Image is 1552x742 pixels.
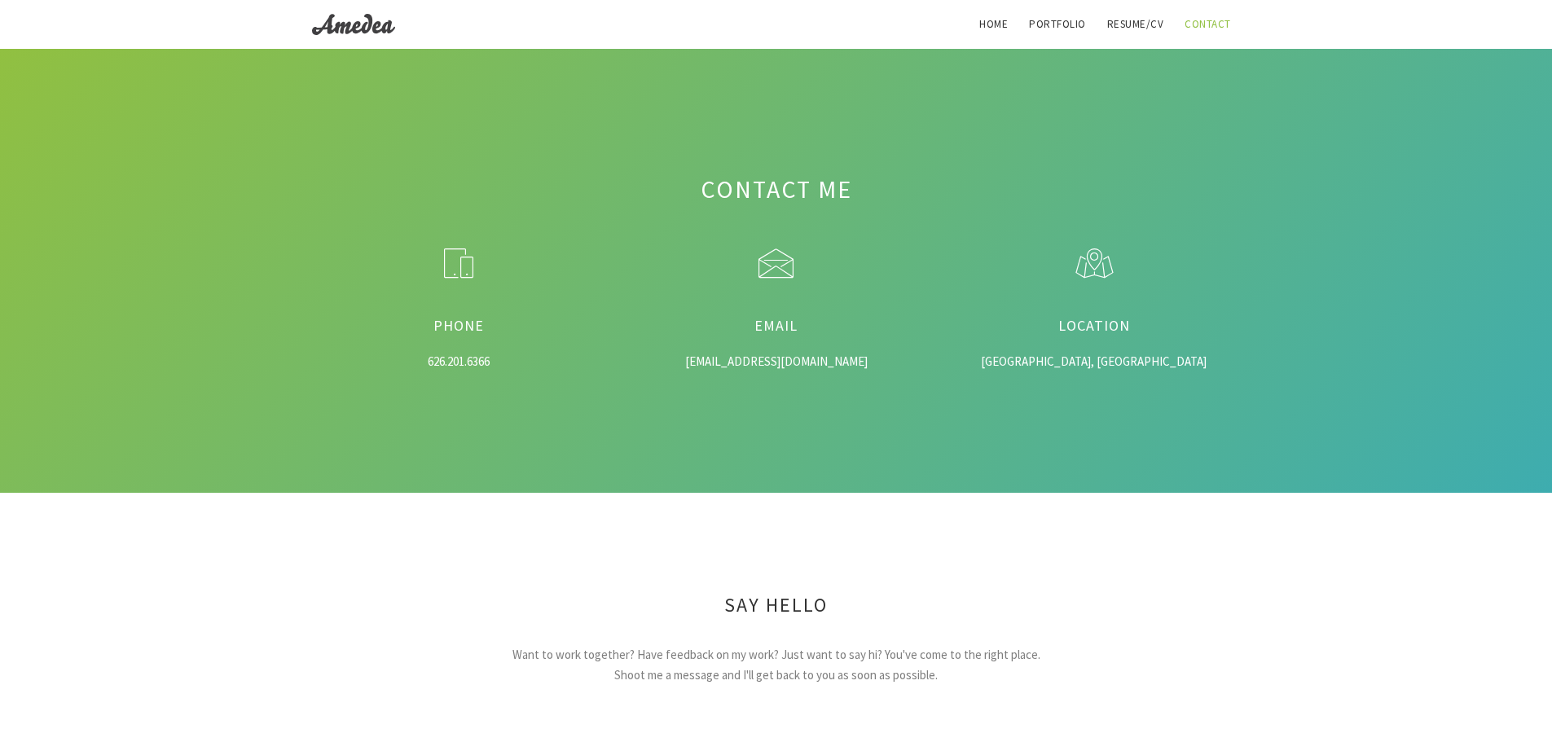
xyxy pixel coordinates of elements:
h2: Contact Me [312,171,1241,208]
div: [EMAIL_ADDRESS][DOMAIN_NAME] [642,353,911,371]
div: [GEOGRAPHIC_DATA], [GEOGRAPHIC_DATA] [960,353,1229,371]
h4: Email [642,314,911,336]
h3: Say Hello [312,591,1241,620]
h4: location [960,314,1229,336]
div: Want to work together? Have feedback on my work? Just want to say hi? You've come to the right pl... [498,620,1055,685]
h4: Phone [324,314,593,336]
div: 626.201.6366 [324,353,593,371]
